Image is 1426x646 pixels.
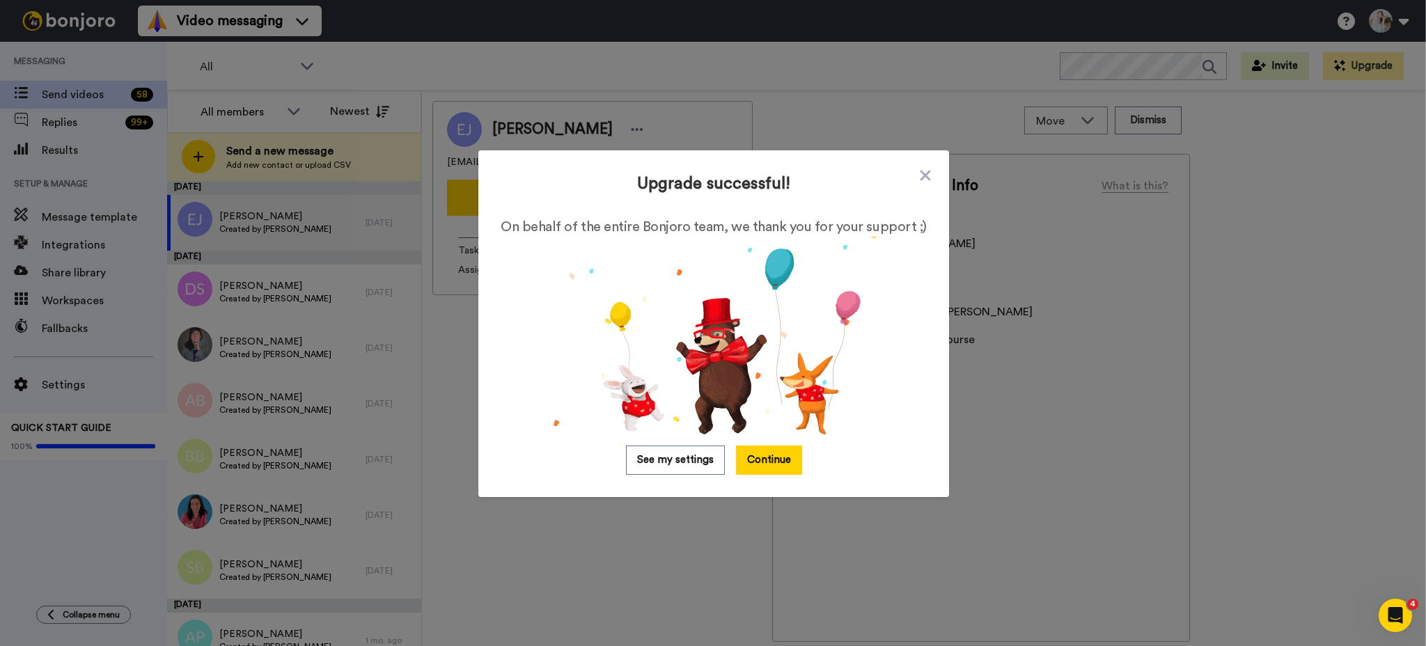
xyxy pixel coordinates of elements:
[540,237,888,446] img: upgrade-success.gif
[637,173,791,195] h1: Upgrade successful!
[626,446,725,475] button: See my settings
[1379,599,1412,632] iframe: Intercom live chat
[736,446,802,475] button: Continue
[501,217,926,237] h2: On behalf of the entire Bonjoro team, we thank you for your support ;)
[1407,599,1418,610] span: 4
